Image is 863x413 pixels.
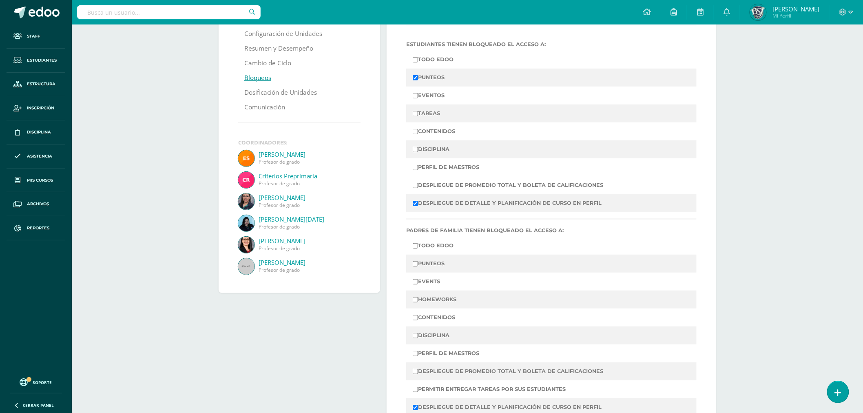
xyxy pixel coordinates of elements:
a: [PERSON_NAME] [259,150,361,158]
img: 7cb9ebd05b140000fdc9db502d26292e.png [238,215,254,231]
label: PUNTEOS [413,258,690,269]
a: Disciplina [7,120,65,144]
input: PERFIL DE MAESTROS [413,165,418,170]
label: Padres de familia tienen bloqueado el acceso a: [406,227,697,233]
label: Estudiantes tienen bloqueado el acceso a: [406,41,697,47]
img: 12c5d93ae23a9266327d92c634ddc9ea.png [238,150,254,167]
a: Bloqueos [244,71,271,85]
span: Estudiantes [27,57,57,64]
label: PERFIL DE MAESTROS [413,162,690,173]
label: DESPLIEGUE DE DETALLE Y PLANIFICACIÓN DE CURSO EN PERFIL [413,402,690,413]
label: DISCIPLINA [413,330,690,341]
a: Dosificación de Unidades [244,85,317,100]
label: TAREAS [413,108,690,119]
input: DESPLIEGUE DE DETALLE Y PLANIFICACIÓN DE CURSO EN PERFIL [413,201,418,206]
input: HOMEWORKS [413,297,418,302]
div: Coordinadores: [238,139,361,146]
img: 45x45 [238,258,254,275]
label: DISCIPLINA [413,144,690,155]
span: Inscripción [27,105,54,111]
input: DISCIPLINA [413,333,418,338]
label: EVENTS [413,276,690,287]
span: Staff [27,33,40,40]
label: DESPLIEGUE DE PROMEDIO TOTAL Y BOLETA DE CALIFICACIONES [413,366,690,377]
a: [PERSON_NAME] [259,193,361,202]
a: Resumen y Desempeño [244,41,313,56]
span: Reportes [27,225,49,231]
label: CONTENIDOS [413,126,690,137]
a: Asistencia [7,144,65,169]
span: Asistencia [27,153,52,160]
label: PERFIL DE MAESTROS [413,348,690,359]
input: DESPLIEGUE DE PROMEDIO TOTAL Y BOLETA DE CALIFICACIONES [413,183,418,188]
span: Profesor de grado [259,245,361,252]
label: HOMEWORKS [413,294,690,305]
span: Profesor de grado [259,158,361,165]
label: TODO EDOO [413,240,690,251]
a: Soporte [10,376,62,387]
a: Configuración de Unidades [244,27,322,41]
a: [PERSON_NAME] [259,258,361,266]
a: Estructura [7,73,65,97]
img: d8dba16d7cab546536b5af21b7599bb8.png [238,172,254,188]
input: EVENTS [413,279,418,284]
input: Busca un usuario... [77,5,261,19]
span: Profesor de grado [259,223,361,230]
a: Estudiantes [7,49,65,73]
span: Profesor de grado [259,266,361,273]
input: CONTENIDOS [413,315,418,320]
span: Mis cursos [27,177,53,184]
input: CONTENIDOS [413,129,418,134]
input: PERFIL DE MAESTROS [413,351,418,356]
input: DISCIPLINA [413,147,418,152]
span: Disciplina [27,129,51,135]
label: PUNTEOS [413,72,690,83]
span: Archivos [27,201,49,207]
a: Reportes [7,216,65,240]
a: Criterios Preprimaria [259,172,361,180]
input: DESPLIEGUE DE DETALLE Y PLANIFICACIÓN DE CURSO EN PERFIL [413,405,418,410]
input: PUNTEOS [413,261,418,266]
span: Mi Perfil [772,12,819,19]
a: [PERSON_NAME][DATE] [259,215,361,223]
label: DESPLIEGUE DE PROMEDIO TOTAL Y BOLETA DE CALIFICACIONES [413,180,690,191]
img: d5c8d16448259731d9230e5ecd375886.png [750,4,766,20]
a: Comunicación [244,100,285,115]
a: Staff [7,24,65,49]
span: Profesor de grado [259,202,361,209]
img: 2478d47f26ae45dd084aa42c060562f5.png [238,237,254,253]
span: Cerrar panel [23,402,54,408]
input: TODO EDOO [413,243,418,249]
img: 53339a021a669692542503584c1ece73.png [238,193,254,210]
label: EVENTOS [413,90,690,101]
span: Estructura [27,81,55,87]
label: TODO EDOO [413,54,690,65]
input: TODO EDOO [413,57,418,62]
a: Mis cursos [7,169,65,193]
a: Cambio de Ciclo [244,56,291,71]
input: PERMITIR ENTREGAR TAREAS POR SUS ESTUDIANTES [413,387,418,392]
input: DESPLIEGUE DE PROMEDIO TOTAL Y BOLETA DE CALIFICACIONES [413,369,418,374]
input: TAREAS [413,111,418,116]
span: [PERSON_NAME] [772,5,819,13]
label: DESPLIEGUE DE DETALLE Y PLANIFICACIÓN DE CURSO EN PERFIL [413,198,690,209]
a: Archivos [7,192,65,216]
input: EVENTOS [413,93,418,98]
a: Inscripción [7,96,65,120]
input: PUNTEOS [413,75,418,80]
label: CONTENIDOS [413,312,690,323]
span: Soporte [33,380,52,385]
a: [PERSON_NAME] [259,237,361,245]
label: PERMITIR ENTREGAR TAREAS POR SUS ESTUDIANTES [413,384,690,395]
span: Profesor de grado [259,180,361,187]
